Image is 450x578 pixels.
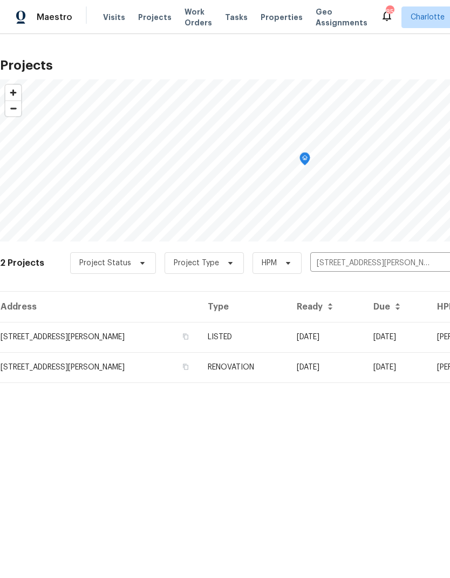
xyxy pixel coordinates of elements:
[103,12,125,23] span: Visits
[199,352,288,382] td: RENOVATION
[411,12,445,23] span: Charlotte
[365,322,428,352] td: [DATE]
[181,362,190,372] button: Copy Address
[174,258,219,268] span: Project Type
[316,6,367,28] span: Geo Assignments
[261,12,303,23] span: Properties
[288,322,365,352] td: [DATE]
[310,255,434,272] input: Search projects
[365,292,428,322] th: Due
[5,100,21,116] button: Zoom out
[5,85,21,100] button: Zoom in
[5,101,21,116] span: Zoom out
[365,352,428,382] td: [DATE]
[288,352,365,382] td: Acq COE 2025-06-30T00:00:00.000Z
[225,14,248,21] span: Tasks
[288,292,365,322] th: Ready
[386,6,393,17] div: 85
[299,152,310,169] div: Map marker
[181,332,190,341] button: Copy Address
[185,6,212,28] span: Work Orders
[199,292,288,322] th: Type
[199,322,288,352] td: LISTED
[79,258,131,268] span: Project Status
[138,12,172,23] span: Projects
[37,12,72,23] span: Maestro
[262,258,277,268] span: HPM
